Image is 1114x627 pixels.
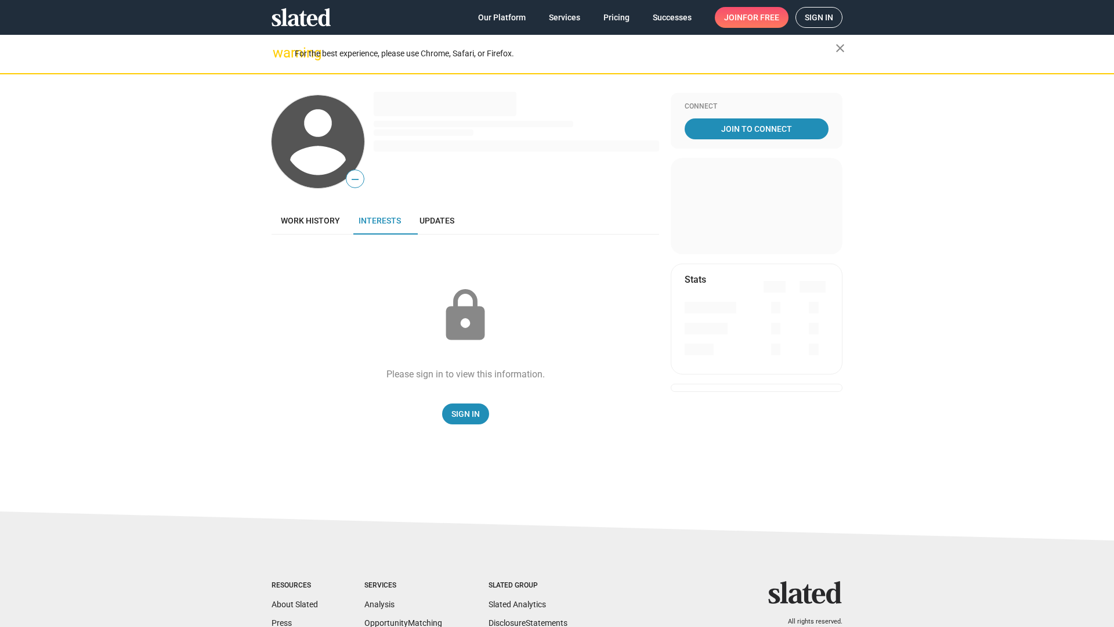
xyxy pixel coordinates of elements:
[272,600,318,609] a: About Slated
[436,287,494,345] mat-icon: lock
[451,403,480,424] span: Sign In
[281,216,340,225] span: Work history
[272,581,318,590] div: Resources
[643,7,701,28] a: Successes
[272,207,349,235] a: Work history
[653,7,692,28] span: Successes
[833,41,847,55] mat-icon: close
[685,102,829,111] div: Connect
[540,7,589,28] a: Services
[603,7,630,28] span: Pricing
[386,368,545,380] div: Please sign in to view this information.
[549,7,580,28] span: Services
[795,7,842,28] a: Sign in
[724,7,779,28] span: Join
[410,207,464,235] a: Updates
[364,600,395,609] a: Analysis
[349,207,410,235] a: Interests
[469,7,535,28] a: Our Platform
[364,581,442,590] div: Services
[805,8,833,27] span: Sign in
[442,403,489,424] a: Sign In
[743,7,779,28] span: for free
[489,600,546,609] a: Slated Analytics
[346,172,364,187] span: —
[594,7,639,28] a: Pricing
[419,216,454,225] span: Updates
[687,118,826,139] span: Join To Connect
[715,7,789,28] a: Joinfor free
[359,216,401,225] span: Interests
[489,581,567,590] div: Slated Group
[685,118,829,139] a: Join To Connect
[295,46,835,62] div: For the best experience, please use Chrome, Safari, or Firefox.
[273,46,287,60] mat-icon: warning
[685,273,706,286] mat-card-title: Stats
[478,7,526,28] span: Our Platform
